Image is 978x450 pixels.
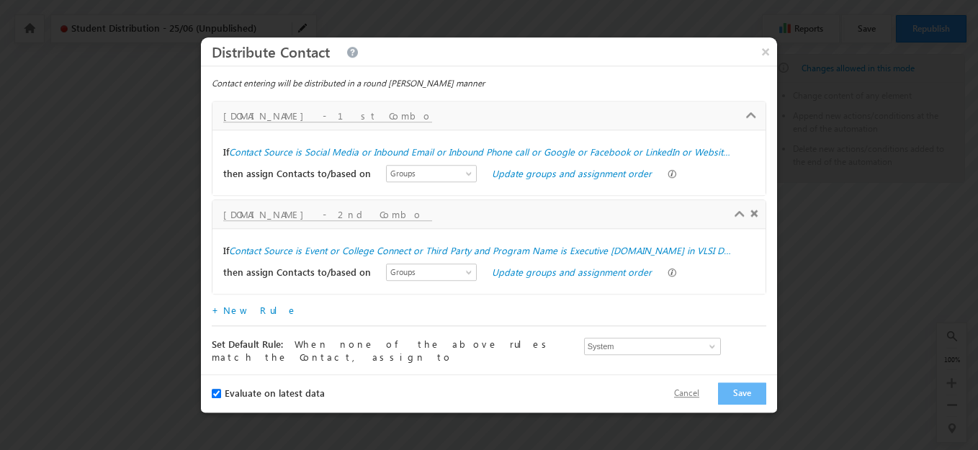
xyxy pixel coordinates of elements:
label: Contact Source is Social Media or Inbound Email or Inbound Phone call or Google or Facebook or Li... [229,145,733,158]
button: Cancel [660,383,714,404]
span: When none of the above rules match the Contact, assign to [212,338,552,363]
a: Update groups and assignment order [492,167,652,179]
h3: Distribute Contact [212,39,330,64]
a: New Rule [223,304,297,316]
a: Update groups and assignment order [492,266,652,278]
div: If [223,240,755,261]
img: UniqueFieldIcon.png [668,269,676,277]
a: Groups [386,264,477,281]
label: Contact Source is Event or College Connect or Third Party and Program Name is Executive [DOMAIN_N... [229,244,733,257]
input: Rule 2 [223,209,432,221]
button: Save [718,382,766,405]
a: Show All Items [701,339,719,354]
div: Contact entering will be distributed in a round [PERSON_NAME] manner [212,77,766,90]
img: UniqueFieldIcon.png [668,170,676,178]
label: then assign Contacts to/based on [223,167,374,180]
button: × [754,39,777,64]
input: Rule 1 [223,110,432,122]
input: Type to Search [584,338,721,355]
span: Groups [387,266,470,279]
div: If [223,141,755,163]
label: then assign Contacts to/based on [223,266,374,279]
a: Groups [386,165,477,182]
span: Set Default Rule: [212,338,283,350]
span: + [212,304,297,316]
label: Evaluate on latest data [225,387,325,400]
span: Groups [387,167,470,180]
